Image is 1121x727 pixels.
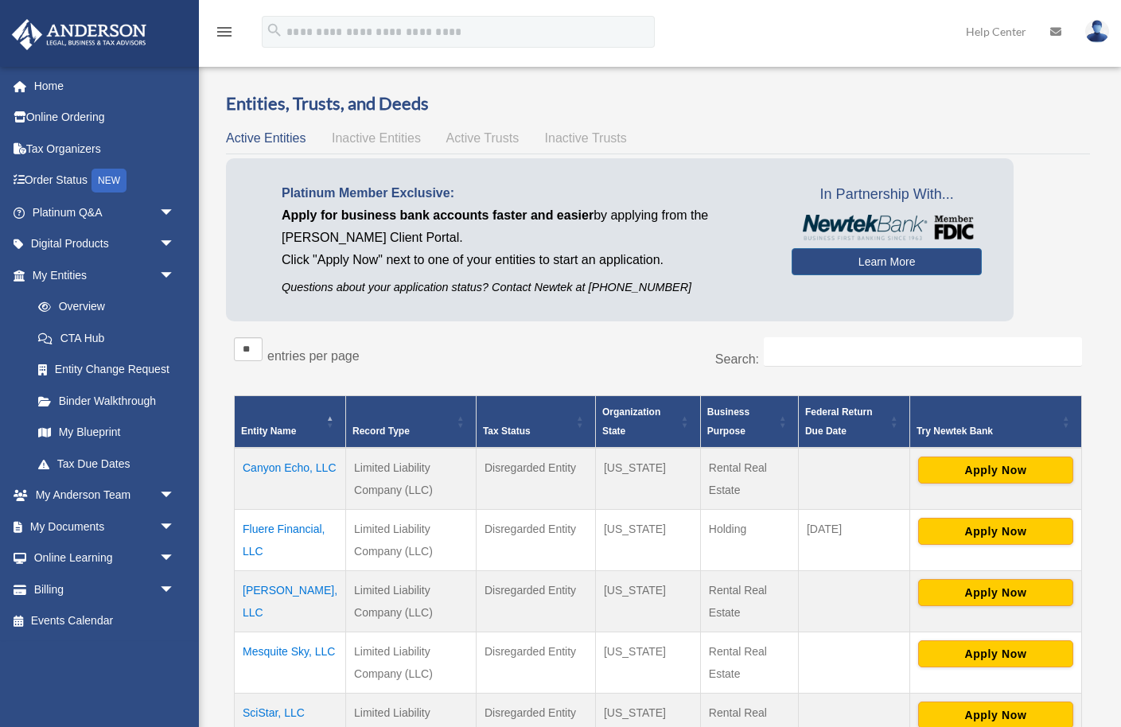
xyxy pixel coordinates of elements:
[476,510,595,571] td: Disregarded Entity
[282,204,768,249] p: by applying from the [PERSON_NAME] Client Portal.
[346,396,477,449] th: Record Type: Activate to sort
[918,457,1073,484] button: Apply Now
[159,542,191,575] span: arrow_drop_down
[11,511,199,542] a: My Documentsarrow_drop_down
[11,133,199,165] a: Tax Organizers
[22,322,191,354] a: CTA Hub
[159,196,191,229] span: arrow_drop_down
[22,291,183,323] a: Overview
[22,385,191,417] a: Binder Walkthrough
[235,571,346,632] td: [PERSON_NAME], LLC
[595,448,700,510] td: [US_STATE]
[476,632,595,694] td: Disregarded Entity
[11,573,199,605] a: Billingarrow_drop_down
[700,448,798,510] td: Rental Real Estate
[11,259,191,291] a: My Entitiesarrow_drop_down
[11,70,199,102] a: Home
[346,448,477,510] td: Limited Liability Company (LLC)
[235,396,346,449] th: Entity Name: Activate to invert sorting
[446,131,520,145] span: Active Trusts
[22,448,191,480] a: Tax Due Dates
[909,396,1081,449] th: Try Newtek Bank : Activate to sort
[226,91,1090,116] h3: Entities, Trusts, and Deeds
[707,406,749,437] span: Business Purpose
[917,422,1057,441] div: Try Newtek Bank
[700,510,798,571] td: Holding
[7,19,151,50] img: Anderson Advisors Platinum Portal
[159,480,191,512] span: arrow_drop_down
[715,352,759,366] label: Search:
[266,21,283,39] i: search
[918,640,1073,667] button: Apply Now
[215,22,234,41] i: menu
[700,396,798,449] th: Business Purpose: Activate to sort
[346,571,477,632] td: Limited Liability Company (LLC)
[11,196,199,228] a: Platinum Q&Aarrow_drop_down
[91,169,127,192] div: NEW
[1085,20,1109,43] img: User Pic
[22,354,191,386] a: Entity Change Request
[11,480,199,511] a: My Anderson Teamarrow_drop_down
[332,131,421,145] span: Inactive Entities
[476,448,595,510] td: Disregarded Entity
[918,518,1073,545] button: Apply Now
[346,510,477,571] td: Limited Liability Company (LLC)
[11,228,199,260] a: Digital Productsarrow_drop_down
[476,396,595,449] th: Tax Status: Activate to sort
[700,632,798,694] td: Rental Real Estate
[352,426,410,437] span: Record Type
[545,131,627,145] span: Inactive Trusts
[918,579,1073,606] button: Apply Now
[22,417,191,449] a: My Blueprint
[215,28,234,41] a: menu
[282,182,768,204] p: Platinum Member Exclusive:
[282,208,594,222] span: Apply for business bank accounts faster and easier
[11,605,199,637] a: Events Calendar
[159,511,191,543] span: arrow_drop_down
[11,102,199,134] a: Online Ordering
[798,396,909,449] th: Federal Return Due Date: Activate to sort
[11,165,199,197] a: Order StatusNEW
[792,182,982,208] span: In Partnership With...
[241,426,296,437] span: Entity Name
[792,248,982,275] a: Learn More
[159,259,191,292] span: arrow_drop_down
[346,632,477,694] td: Limited Liability Company (LLC)
[602,406,660,437] span: Organization State
[483,426,531,437] span: Tax Status
[595,632,700,694] td: [US_STATE]
[595,571,700,632] td: [US_STATE]
[798,510,909,571] td: [DATE]
[235,448,346,510] td: Canyon Echo, LLC
[595,510,700,571] td: [US_STATE]
[159,228,191,261] span: arrow_drop_down
[226,131,306,145] span: Active Entities
[476,571,595,632] td: Disregarded Entity
[282,278,768,297] p: Questions about your application status? Contact Newtek at [PHONE_NUMBER]
[159,573,191,606] span: arrow_drop_down
[235,632,346,694] td: Mesquite Sky, LLC
[11,542,199,574] a: Online Learningarrow_drop_down
[235,510,346,571] td: Fluere Financial, LLC
[282,249,768,271] p: Click "Apply Now" next to one of your entities to start an application.
[267,349,360,363] label: entries per page
[595,396,700,449] th: Organization State: Activate to sort
[700,571,798,632] td: Rental Real Estate
[805,406,873,437] span: Federal Return Due Date
[800,215,974,240] img: NewtekBankLogoSM.png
